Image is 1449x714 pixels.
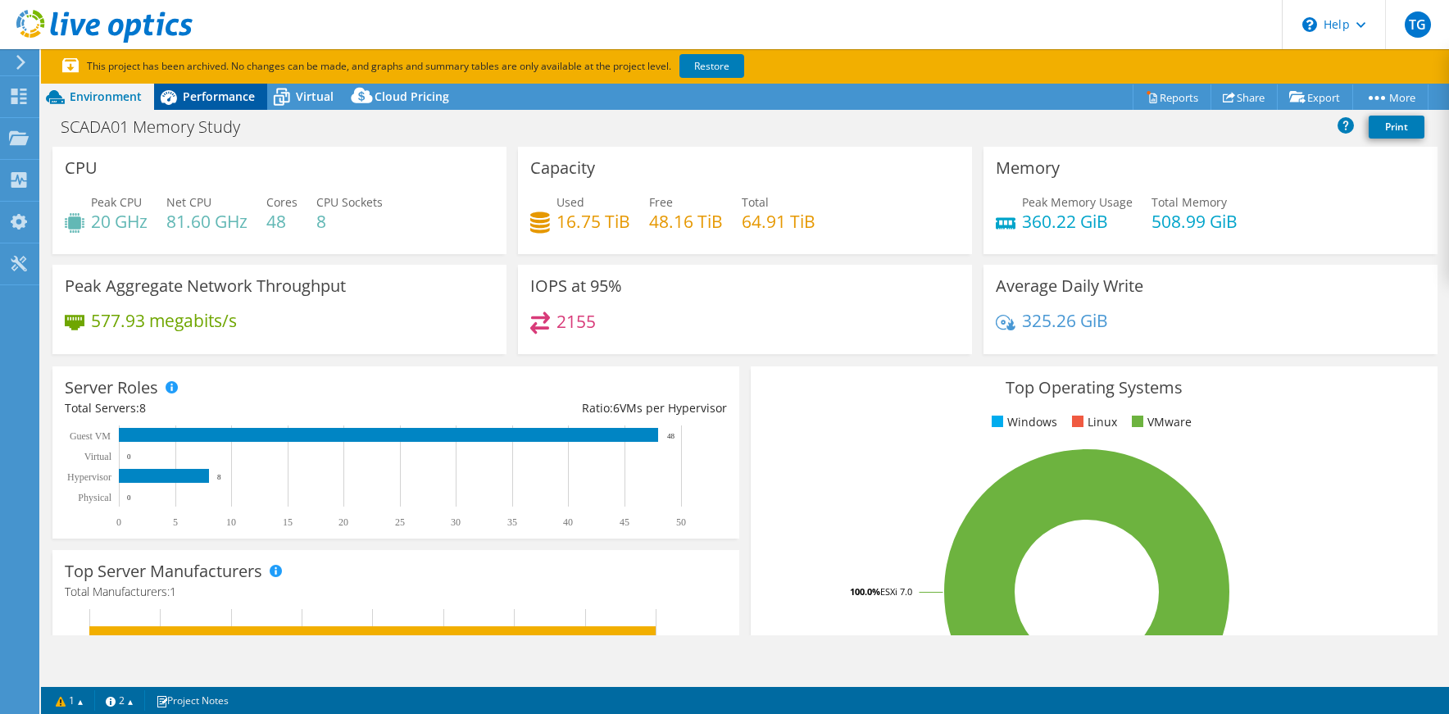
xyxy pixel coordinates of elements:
[1068,413,1117,431] li: Linux
[296,89,334,104] span: Virtual
[67,471,111,483] text: Hypervisor
[1352,84,1429,110] a: More
[530,159,595,177] h3: Capacity
[116,516,121,528] text: 0
[649,212,723,230] h4: 48.16 TiB
[613,400,620,416] span: 6
[850,585,880,598] tspan: 100.0%
[1405,11,1431,38] span: TG
[451,516,461,528] text: 30
[396,399,727,417] div: Ratio: VMs per Hypervisor
[679,54,744,78] a: Restore
[507,516,517,528] text: 35
[91,312,237,330] h4: 577.93 megabits/s
[91,212,148,230] h4: 20 GHz
[78,492,111,503] text: Physical
[1022,194,1133,210] span: Peak Memory Usage
[127,493,131,502] text: 0
[65,379,158,397] h3: Server Roles
[139,400,146,416] span: 8
[94,690,145,711] a: 2
[316,212,383,230] h4: 8
[563,516,573,528] text: 40
[676,516,686,528] text: 50
[183,89,255,104] span: Performance
[556,194,584,210] span: Used
[53,118,266,136] h1: SCADA01 Memory Study
[316,194,383,210] span: CPU Sockets
[217,473,221,481] text: 8
[65,277,346,295] h3: Peak Aggregate Network Throughput
[649,194,673,210] span: Free
[375,89,449,104] span: Cloud Pricing
[170,584,176,599] span: 1
[226,516,236,528] text: 10
[70,89,142,104] span: Environment
[44,690,95,711] a: 1
[1022,212,1133,230] h4: 360.22 GiB
[1277,84,1353,110] a: Export
[395,516,405,528] text: 25
[91,194,142,210] span: Peak CPU
[84,451,112,462] text: Virtual
[1022,312,1108,330] h4: 325.26 GiB
[1211,84,1278,110] a: Share
[65,399,396,417] div: Total Servers:
[620,516,629,528] text: 45
[1151,194,1227,210] span: Total Memory
[667,432,675,440] text: 48
[1133,84,1211,110] a: Reports
[70,430,111,442] text: Guest VM
[1151,212,1238,230] h4: 508.99 GiB
[166,194,211,210] span: Net CPU
[173,516,178,528] text: 5
[742,194,769,210] span: Total
[166,212,248,230] h4: 81.60 GHz
[996,277,1143,295] h3: Average Daily Write
[556,312,596,330] h4: 2155
[144,690,240,711] a: Project Notes
[763,379,1425,397] h3: Top Operating Systems
[266,212,298,230] h4: 48
[62,57,865,75] p: This project has been archived. No changes can be made, and graphs and summary tables are only av...
[742,212,815,230] h4: 64.91 TiB
[1369,116,1424,139] a: Print
[338,516,348,528] text: 20
[988,413,1057,431] li: Windows
[65,562,262,580] h3: Top Server Manufacturers
[65,583,727,601] h4: Total Manufacturers:
[880,585,912,598] tspan: ESXi 7.0
[1302,17,1317,32] svg: \n
[127,453,131,461] text: 0
[65,159,98,177] h3: CPU
[283,516,293,528] text: 15
[996,159,1060,177] h3: Memory
[556,212,630,230] h4: 16.75 TiB
[1128,413,1192,431] li: VMware
[266,194,298,210] span: Cores
[530,277,622,295] h3: IOPS at 95%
